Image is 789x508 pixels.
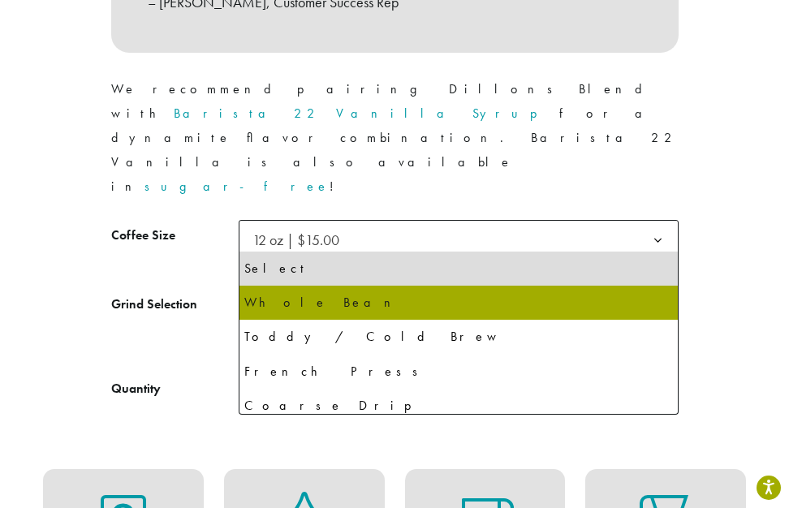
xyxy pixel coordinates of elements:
div: French Press [244,359,673,384]
span: 12 oz | $15.00 [252,230,339,249]
span: 12 oz | $15.00 [246,224,356,256]
p: We recommend pairing Dillons Blend with for a dynamite flavor combination. Barista 22 Vanilla is ... [111,77,679,199]
label: Grind Selection [111,293,239,316]
a: sugar-free [144,178,330,195]
a: Barista 22 Vanilla Syrup [174,105,559,122]
div: Quantity [111,379,161,398]
li: Select [239,252,678,286]
div: Coarse Drip [244,394,673,418]
label: Coffee Size [111,224,239,248]
div: Toddy / Cold Brew [244,325,673,349]
div: Whole Bean [244,291,673,315]
span: 12 oz | $15.00 [239,220,679,260]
